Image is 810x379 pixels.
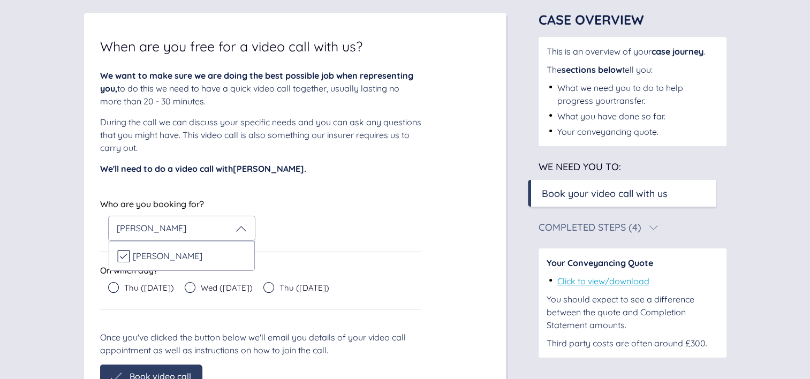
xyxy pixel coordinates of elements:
span: We need you to: [539,161,621,173]
span: When are you free for a video call with us? [100,40,362,53]
span: Thu ([DATE]) [124,284,174,292]
div: Your conveyancing quote. [557,125,658,138]
div: What you have done so far. [557,110,665,123]
div: to do this we need to have a quick video call together, usually lasting no more than 20 - 30 minu... [100,69,421,108]
span: [PERSON_NAME] [133,251,202,261]
span: [PERSON_NAME] [117,223,186,233]
div: During the call we can discuss your specific needs and you can ask any questions that you might h... [100,116,421,154]
span: Thu ([DATE]) [279,284,329,292]
span: case journey [652,46,703,57]
span: We want to make sure we are doing the best possible job when representing you, [100,70,413,94]
div: Once you've clicked the button below we'll email you details of your video call appointment as we... [100,331,421,357]
span: Who are you booking for? [100,199,204,209]
div: This is an overview of your . [547,45,718,58]
a: Click to view/download [557,276,649,286]
span: Your Conveyancing Quote [547,257,653,268]
div: You should expect to see a difference between the quote and Completion Statement amounts. [547,293,718,331]
span: We'll need to do a video call with [PERSON_NAME] . [100,163,306,174]
div: Book your video call with us [542,186,668,201]
div: Completed Steps (4) [539,223,641,232]
div: What we need you to do to help progress your transfer . [557,81,718,107]
span: On which day? [100,265,158,276]
span: sections below [562,64,622,75]
span: Case Overview [539,11,644,28]
div: Third party costs are often around £300. [547,337,718,350]
span: Wed ([DATE]) [201,284,253,292]
div: The tell you: [547,63,718,76]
